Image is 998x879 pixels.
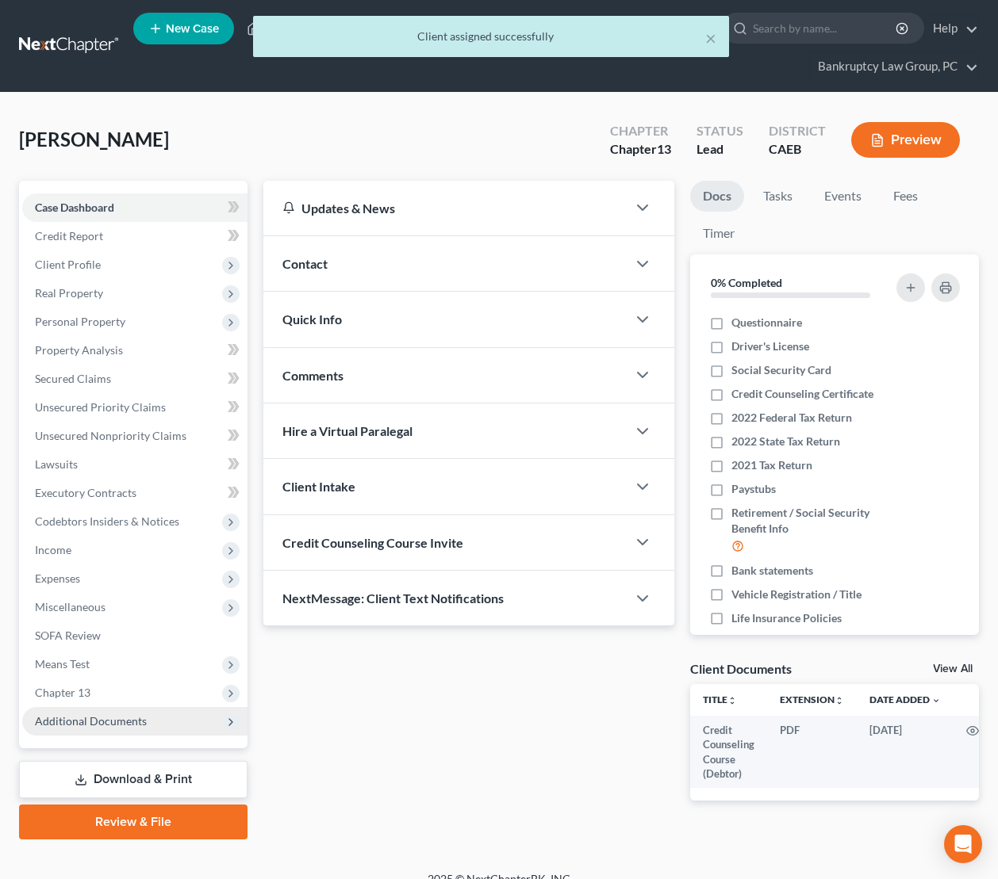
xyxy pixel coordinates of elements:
[35,229,103,243] span: Credit Report
[282,423,413,438] span: Hire a Virtual Paralegal
[697,140,743,159] div: Lead
[869,694,941,705] a: Date Added expand_more
[282,200,608,216] div: Updates & News
[933,663,973,675] a: View All
[19,128,169,151] span: [PERSON_NAME]
[35,258,101,271] span: Client Profile
[731,634,893,666] span: Retirement Account Statements Showing Balance
[22,621,248,650] a: SOFA Review
[35,657,90,671] span: Means Test
[19,761,248,798] a: Download & Print
[703,694,737,705] a: Titleunfold_more
[944,825,982,863] div: Open Intercom Messenger
[22,336,248,365] a: Property Analysis
[690,218,747,249] a: Timer
[610,140,671,159] div: Chapter
[282,479,355,494] span: Client Intake
[35,486,136,499] span: Executory Contracts
[282,311,342,327] span: Quick Info
[731,410,852,426] span: 2022 Federal Tax Return
[705,29,716,48] button: ×
[22,193,248,222] a: Case Dashboard
[282,368,344,383] span: Comments
[857,716,954,789] td: [DATE]
[35,543,71,556] span: Income
[22,479,248,507] a: Executory Contracts
[657,141,671,156] span: 13
[690,181,744,212] a: Docs
[282,256,328,271] span: Contact
[851,122,960,158] button: Preview
[731,563,813,579] span: Bank statements
[769,140,826,159] div: CAEB
[731,362,831,378] span: Social Security Card
[731,386,873,402] span: Credit Counseling Certificate
[750,181,805,212] a: Tasks
[35,514,179,528] span: Codebtors Insiders & Notices
[753,13,898,43] input: Search by name...
[35,400,166,414] span: Unsecured Priority Claims
[835,696,844,705] i: unfold_more
[690,716,767,789] td: Credit Counseling Course (Debtor)
[35,315,125,328] span: Personal Property
[22,393,248,422] a: Unsecured Priority Claims
[22,450,248,479] a: Lawsuits
[731,457,812,473] span: 2021 Tax Return
[731,481,776,497] span: Paystubs
[22,422,248,450] a: Unsecured Nonpriority Claims
[282,590,504,606] span: NextMessage: Client Text Notifications
[409,14,531,43] a: Directory Cases
[711,276,782,289] strong: 0% Completed
[780,694,844,705] a: Extensionunfold_more
[931,696,941,705] i: expand_more
[769,122,826,140] div: District
[812,181,874,212] a: Events
[731,338,809,354] span: Driver's License
[35,714,147,728] span: Additional Documents
[35,600,106,613] span: Miscellaneous
[35,457,78,471] span: Lawsuits
[731,610,842,626] span: Life Insurance Policies
[35,372,111,385] span: Secured Claims
[731,587,862,602] span: Vehicle Registration / Title
[282,535,463,550] span: Credit Counseling Course Invite
[22,365,248,393] a: Secured Claims
[35,686,90,699] span: Chapter 13
[881,181,931,212] a: Fees
[35,429,186,442] span: Unsecured Nonpriority Claims
[731,505,893,537] span: Retirement / Social Security Benefit Info
[925,14,978,43] a: Help
[35,629,101,642] span: SOFA Review
[531,14,620,43] a: DebtorCC
[35,343,123,357] span: Property Analysis
[690,660,792,677] div: Client Documents
[266,29,716,44] div: Client assigned successfully
[697,122,743,140] div: Status
[35,201,114,214] span: Case Dashboard
[610,122,671,140] div: Chapter
[35,286,103,300] span: Real Property
[767,716,857,789] td: PDF
[306,14,409,43] a: Client Portal
[731,434,840,449] span: 2022 State Tax Return
[810,52,978,81] a: Bankruptcy Law Group, PC
[22,222,248,250] a: Credit Report
[727,696,737,705] i: unfold_more
[239,14,306,43] a: Home
[19,804,248,839] a: Review & File
[731,315,802,331] span: Questionnaire
[35,571,80,585] span: Expenses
